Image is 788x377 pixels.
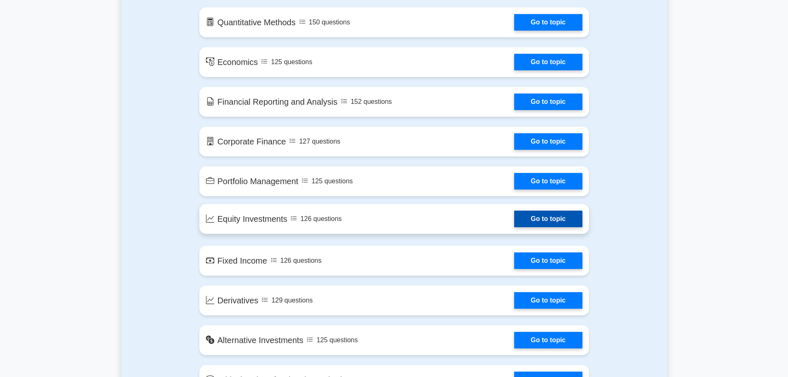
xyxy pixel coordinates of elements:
[514,14,582,31] a: Go to topic
[514,332,582,348] a: Go to topic
[514,94,582,110] a: Go to topic
[514,292,582,309] a: Go to topic
[514,133,582,150] a: Go to topic
[514,54,582,70] a: Go to topic
[514,252,582,269] a: Go to topic
[514,211,582,227] a: Go to topic
[514,173,582,190] a: Go to topic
